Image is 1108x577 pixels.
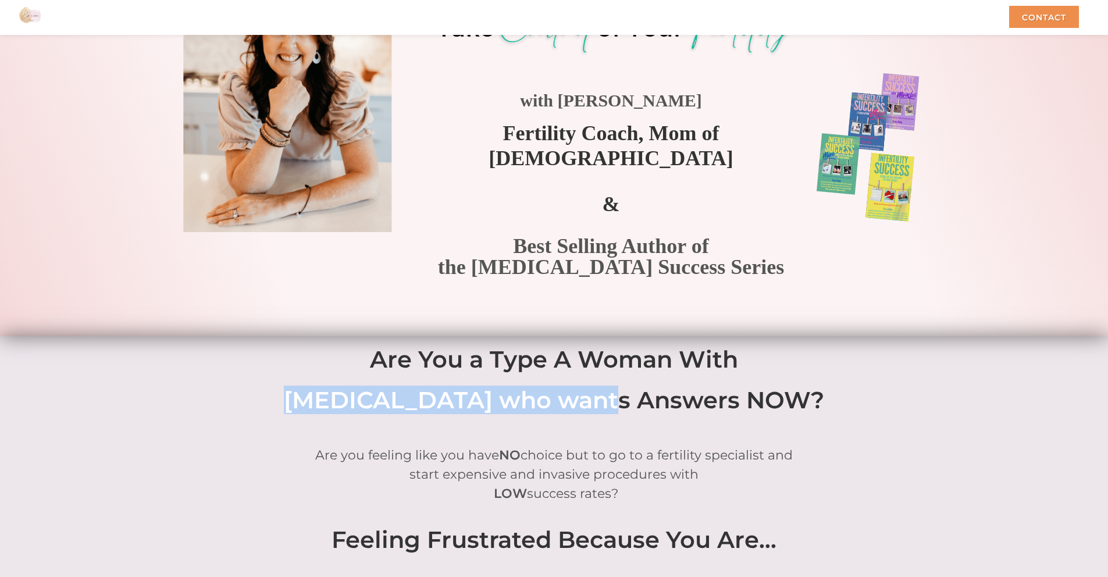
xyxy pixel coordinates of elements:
span: Fertility Coach, Mom of [DEMOGRAPHIC_DATA] [489,121,733,169]
strong: the [MEDICAL_DATA] Success Series [437,255,784,278]
strong: & [602,192,619,215]
span: [MEDICAL_DATA] who wants Answers NOW? [284,386,824,414]
span: Are You a Type A Woman With [370,345,738,373]
img: 6533d79a4f9a7.png [804,65,933,225]
strong: LOW [494,486,527,501]
strong: Best Selling Author of [513,234,708,257]
span: Feeling Frustrated Because You Are... [332,525,776,554]
span: success rates? [490,486,618,501]
span: start expensive and invasive procedures with [409,466,699,482]
div: Contact [1009,6,1079,28]
span: Are you feeling like you have choice but to go to a fertility specialist and [315,447,793,463]
strong: with [PERSON_NAME] [520,91,702,109]
strong: NO [499,447,521,463]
